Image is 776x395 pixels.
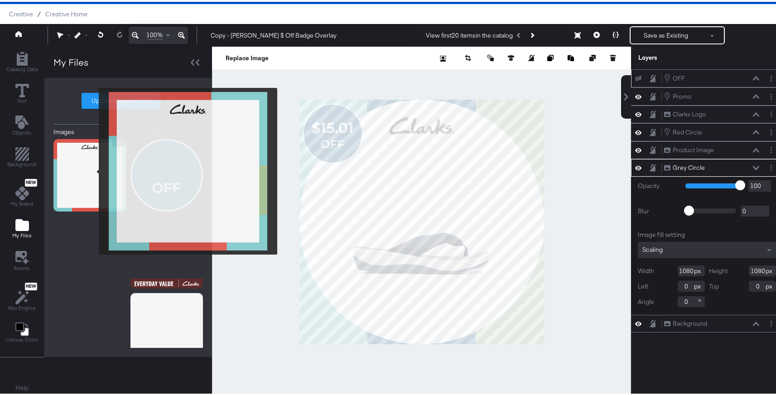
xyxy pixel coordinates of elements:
button: Copy image [547,52,556,61]
label: Angle [638,296,654,304]
div: Layers [638,52,731,60]
button: Layer Options [766,108,776,117]
div: Product Image [673,144,714,153]
span: Creative [9,9,33,16]
label: Top [709,280,719,289]
button: Text [10,80,34,106]
div: Photoshop (PSD) [119,126,166,135]
label: Height [709,265,728,274]
div: Background [673,318,707,326]
label: Blur [638,205,679,214]
button: Next Product [525,25,538,42]
button: Assets [9,246,36,273]
button: Replace Image [226,52,269,61]
button: Add Rectangle [2,144,42,169]
button: Layer Options [766,161,776,171]
button: Clarks Logo [664,108,706,117]
span: Objects [13,127,32,135]
button: Grey Circle [664,161,705,171]
div: Grey Circle [673,162,705,170]
button: Layer Options [766,317,776,327]
span: 100% [147,29,163,38]
button: Save as Existing [631,25,701,42]
button: Paste image [568,52,577,61]
button: Help [10,378,35,395]
div: Clarks Logo [673,108,706,117]
span: Canvas Color [5,334,39,342]
label: Opacity [638,180,679,188]
button: Add Rectangle [1,48,43,74]
button: Red Circle [664,125,703,135]
button: Layer Options [766,144,776,153]
button: Background [664,317,708,327]
button: Add Files [7,215,37,241]
span: Catalog Data [6,64,38,71]
div: OFF [673,72,685,81]
svg: Paste image [568,53,574,59]
button: Promo [664,90,692,100]
svg: Copy image [547,53,554,59]
button: Product Image [664,144,714,153]
button: Photoshop (PSD) [119,126,203,135]
a: Help [16,382,29,390]
span: My Brand [11,198,33,206]
div: Images [53,126,74,135]
label: Left [638,280,648,289]
button: Image Options [112,137,125,145]
span: Text [17,96,27,103]
label: Width [638,265,654,274]
div: View first 20 items in the catalog [426,29,513,38]
div: Promo [673,91,691,99]
div: My Files [53,54,88,67]
button: Images [53,126,112,135]
button: NewMy Brand [5,175,39,209]
button: Layer Options [766,72,776,82]
span: Background [8,159,37,166]
span: New [25,178,37,184]
div: Red Circle [673,126,702,135]
span: My Files [12,230,32,237]
div: Image fill setting [638,229,776,237]
button: OFF [664,72,685,82]
span: Rec Engine [8,303,36,310]
span: / [33,9,45,16]
button: NewRec Engine [3,279,41,313]
a: Creative Home [45,9,87,16]
button: Add Text [7,111,37,137]
svg: Remove background [440,53,446,60]
span: New [25,282,37,288]
button: Layer Options [766,90,776,100]
button: Layer Options [766,126,776,135]
span: Scaling [642,244,663,252]
span: Assets [14,263,30,270]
